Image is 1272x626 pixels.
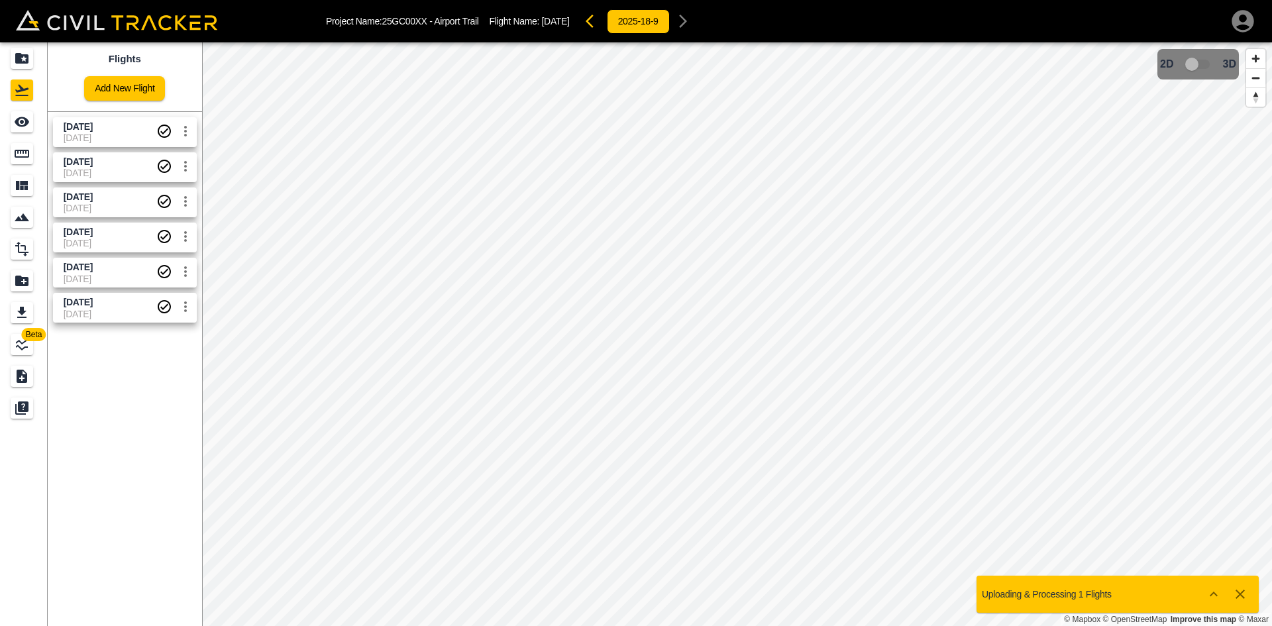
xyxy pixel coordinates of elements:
span: 3D [1223,58,1236,70]
span: [DATE] [542,16,570,26]
button: Reset bearing to north [1246,87,1265,107]
a: Mapbox [1064,615,1100,624]
img: Civil Tracker [16,10,217,30]
button: Zoom out [1246,68,1265,87]
a: OpenStreetMap [1103,615,1167,624]
span: 2D [1160,58,1173,70]
a: Map feedback [1171,615,1236,624]
p: Project Name: 25GC00XX - Airport Trail [326,16,479,26]
span: 3D model not uploaded yet [1179,52,1218,77]
a: Maxar [1238,615,1269,624]
p: Flight Name: [490,16,570,26]
button: 2025-18-9 [607,9,670,34]
canvas: Map [202,42,1272,626]
p: Uploading & Processing 1 Flights [982,589,1112,600]
button: Zoom in [1246,49,1265,68]
button: Show more [1200,581,1227,607]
